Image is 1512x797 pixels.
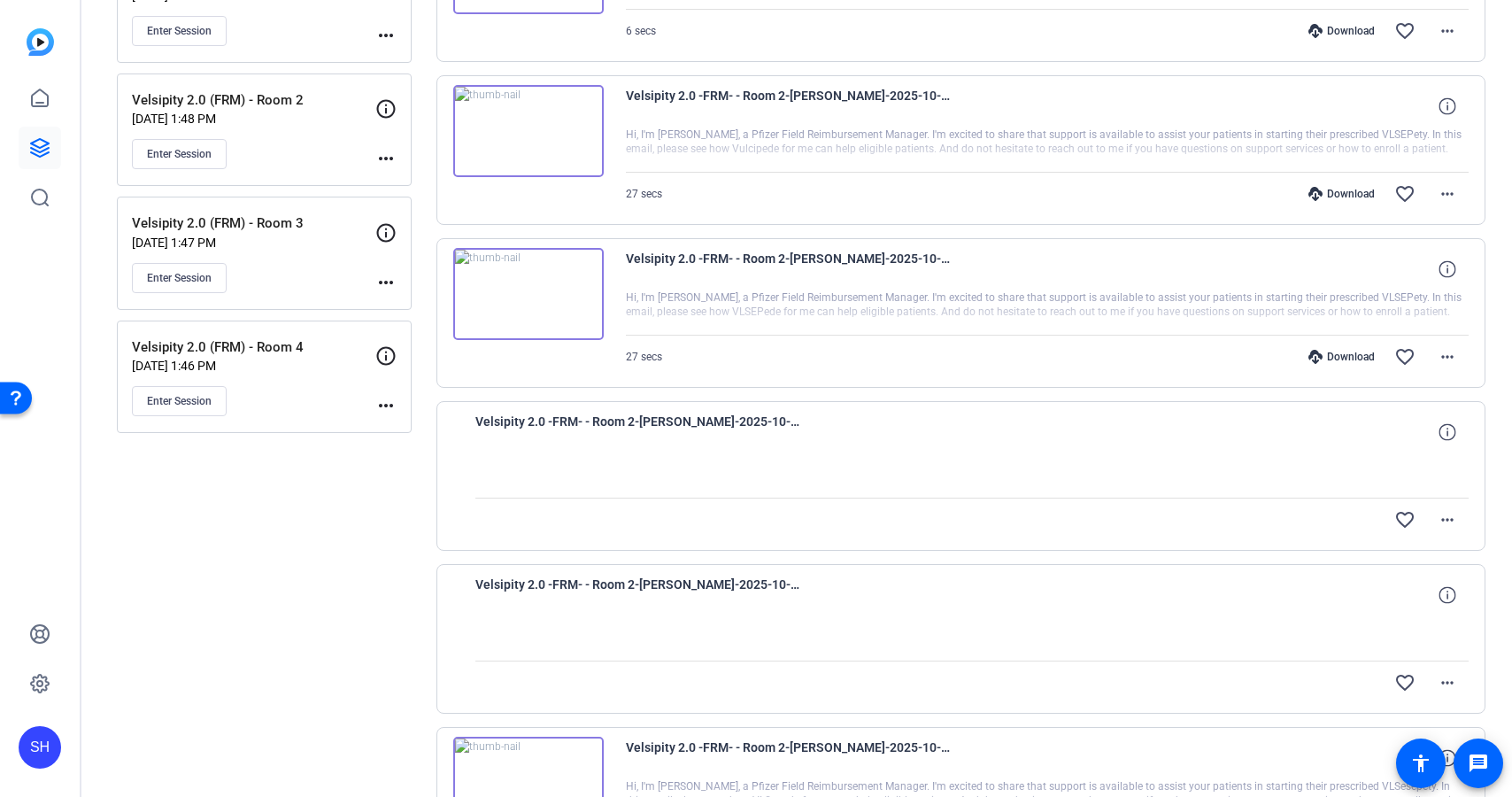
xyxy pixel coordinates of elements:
[132,236,375,250] p: [DATE] 1:47 PM
[132,112,375,126] p: [DATE] 1:48 PM
[1437,183,1458,205] mat-icon: more_horiz
[453,85,604,177] img: thumb-nail
[1437,509,1458,530] mat-icon: more_horiz
[132,213,375,234] p: Velsipity 2.0 (FRM) - Room 3
[1394,183,1416,205] mat-icon: favorite_border
[375,148,397,169] mat-icon: more_horiz
[626,351,662,363] span: 27 secs
[147,147,212,161] span: Enter Session
[626,188,662,200] span: 27 secs
[375,272,397,293] mat-icon: more_horiz
[475,411,803,453] span: Velsipity 2.0 -FRM- - Room 2-[PERSON_NAME]-2025-10-13-13-12-55-745-0
[132,337,375,358] p: Velsipity 2.0 (FRM) - Room 4
[375,25,397,46] mat-icon: more_horiz
[626,737,953,779] span: Velsipity 2.0 -FRM- - Room 2-[PERSON_NAME]-2025-10-13-13-11-43-977-0
[132,139,227,169] button: Enter Session
[1300,24,1384,38] div: Download
[132,359,375,373] p: [DATE] 1:46 PM
[1394,346,1416,368] mat-icon: favorite_border
[1300,187,1384,201] div: Download
[453,248,604,340] img: thumb-nail
[626,85,953,128] span: Velsipity 2.0 -FRM- - Room 2-[PERSON_NAME]-2025-10-13-13-14-12-128-0
[1394,20,1416,42] mat-icon: favorite_border
[375,395,397,416] mat-icon: more_horiz
[147,24,212,38] span: Enter Session
[132,16,227,46] button: Enter Session
[1437,346,1458,368] mat-icon: more_horiz
[1394,509,1416,530] mat-icon: favorite_border
[1410,753,1431,774] mat-icon: accessibility
[626,25,656,37] span: 6 secs
[147,394,212,408] span: Enter Session
[1437,20,1458,42] mat-icon: more_horiz
[132,90,375,111] p: Velsipity 2.0 (FRM) - Room 2
[27,28,54,56] img: blue-gradient.svg
[1300,350,1384,364] div: Download
[132,263,227,293] button: Enter Session
[132,386,227,416] button: Enter Session
[475,574,803,616] span: Velsipity 2.0 -FRM- - Room 2-[PERSON_NAME]-2025-10-13-13-12-43-279-0
[1394,672,1416,693] mat-icon: favorite_border
[19,726,61,769] div: SH
[1468,753,1489,774] mat-icon: message
[147,271,212,285] span: Enter Session
[1437,672,1458,693] mat-icon: more_horiz
[626,248,953,290] span: Velsipity 2.0 -FRM- - Room 2-[PERSON_NAME]-2025-10-13-13-13-28-431-0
